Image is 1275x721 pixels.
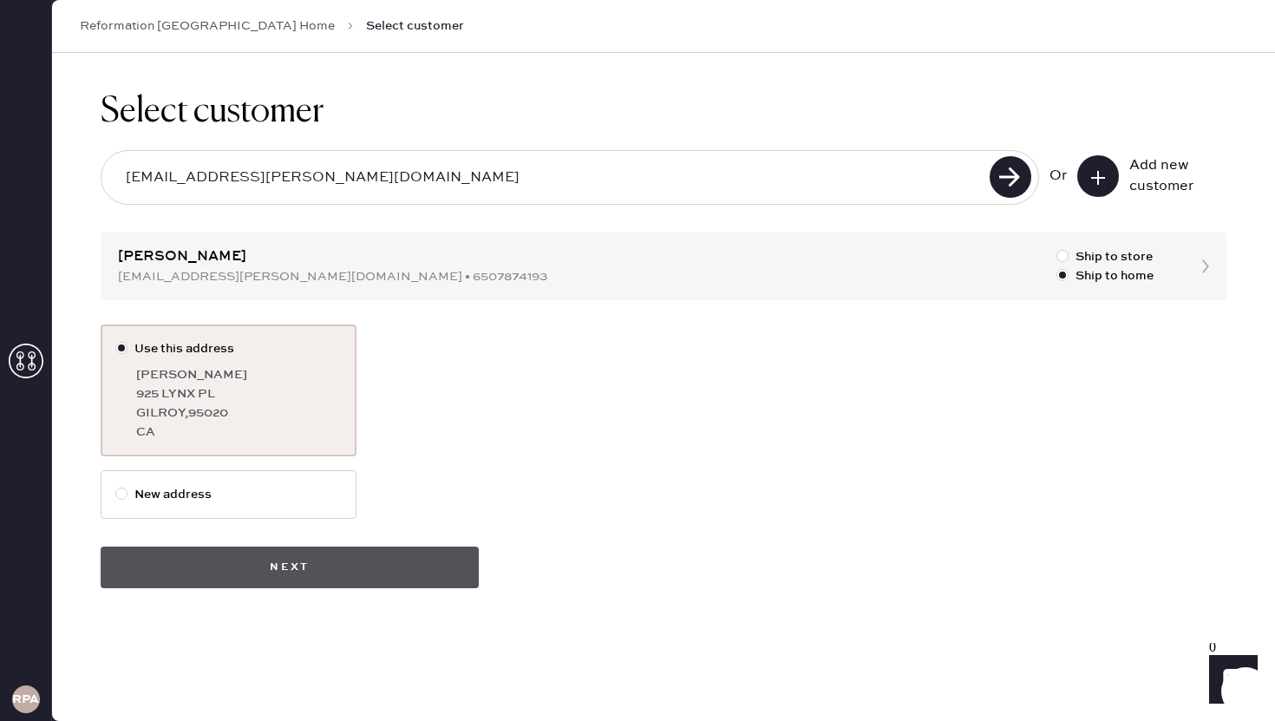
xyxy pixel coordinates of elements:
button: Next [101,547,479,588]
div: GILROY , 95020 [136,403,342,423]
div: [PERSON_NAME] [136,365,342,384]
input: Search by email or phone number [112,158,984,198]
label: Ship to home [1056,266,1154,285]
label: Ship to store [1056,247,1154,266]
span: Select customer [366,17,464,35]
iframe: Front Chat [1193,643,1267,718]
h1: Select customer [101,91,1226,133]
label: Use this address [115,339,342,358]
label: New address [115,485,342,504]
a: Reformation [GEOGRAPHIC_DATA] Home [80,17,335,35]
div: 925 LYNX PL [136,384,342,403]
div: Add new customer [1129,155,1216,197]
div: CA [136,423,342,442]
h3: RPAA [12,693,40,705]
div: Or [1049,166,1067,187]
